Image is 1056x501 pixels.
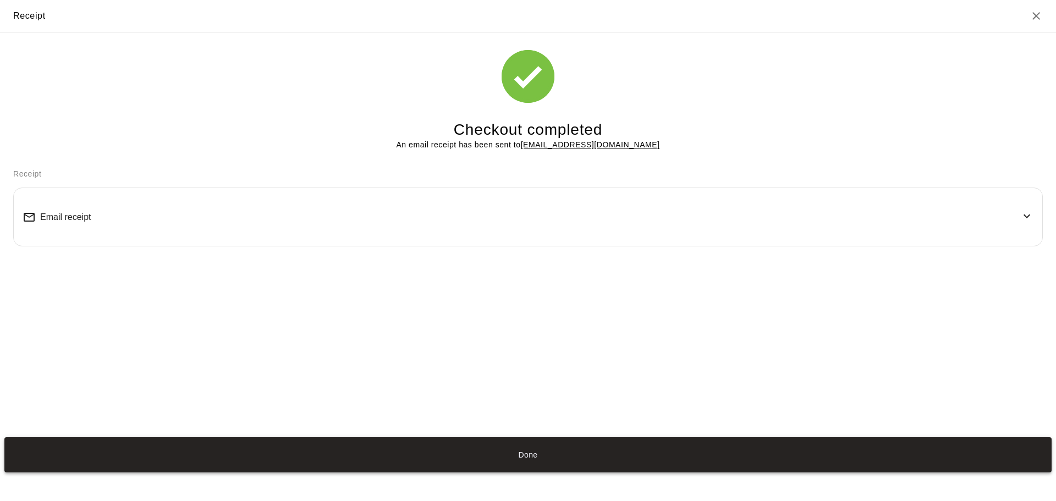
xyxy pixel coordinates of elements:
[396,139,659,151] p: An email receipt has been sent to
[1030,9,1043,23] button: Close
[13,9,46,23] div: Receipt
[521,140,660,149] u: [EMAIL_ADDRESS][DOMAIN_NAME]
[4,437,1052,472] button: Done
[40,212,91,222] span: Email receipt
[13,168,1043,180] p: Receipt
[454,120,602,140] h4: Checkout completed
